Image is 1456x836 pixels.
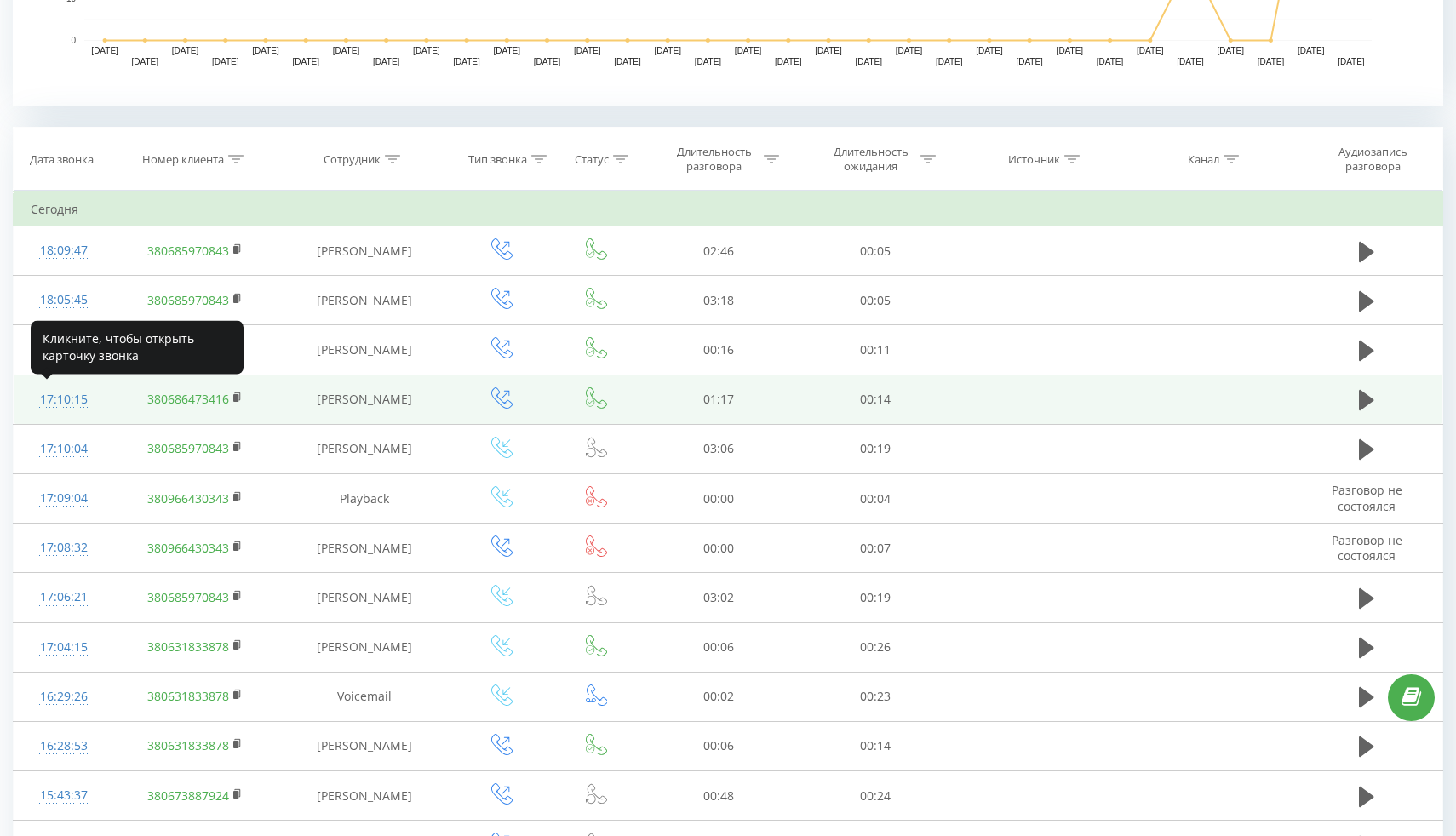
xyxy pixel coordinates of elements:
td: [PERSON_NAME] [277,622,452,672]
text: [DATE] [1177,57,1204,66]
text: [DATE] [91,46,118,55]
td: 00:02 [640,672,797,721]
td: [PERSON_NAME] [277,276,452,325]
td: 00:23 [797,672,954,721]
div: 18:05:45 [31,283,96,317]
text: [DATE] [494,46,521,55]
div: Канал [1188,152,1219,167]
td: 03:06 [640,424,797,473]
text: [DATE] [453,57,480,66]
text: [DATE] [574,46,601,55]
text: [DATE] [775,57,802,66]
a: 380673887924 [147,787,229,804]
div: 18:09:47 [31,234,96,267]
td: 00:19 [797,573,954,622]
div: Источник [1008,152,1060,167]
a: 380685970843 [147,440,229,456]
text: [DATE] [1016,57,1043,66]
td: 00:06 [640,622,797,672]
text: [DATE] [695,57,722,66]
a: 380631833878 [147,688,229,704]
span: Разговор не состоялся [1332,482,1402,513]
td: 00:14 [797,375,954,424]
text: [DATE] [373,57,400,66]
td: 00:05 [797,276,954,325]
a: 380686473416 [147,391,229,407]
text: [DATE] [1258,57,1285,66]
text: [DATE] [1298,46,1325,55]
td: [PERSON_NAME] [277,721,452,770]
text: [DATE] [1097,57,1124,66]
text: [DATE] [735,46,762,55]
td: [PERSON_NAME] [277,424,452,473]
text: [DATE] [1338,57,1365,66]
text: [DATE] [212,57,239,66]
div: Дата звонка [30,152,94,167]
text: [DATE] [1137,46,1164,55]
text: [DATE] [1217,46,1244,55]
div: 17:10:15 [31,383,96,416]
td: Сегодня [14,192,1443,226]
div: Тип звонка [468,152,527,167]
td: 00:14 [797,721,954,770]
text: [DATE] [815,46,842,55]
a: 380631833878 [147,737,229,753]
div: 17:06:21 [31,581,96,614]
td: 00:00 [640,474,797,524]
td: 03:02 [640,573,797,622]
div: Сотрудник [324,152,381,167]
text: [DATE] [856,57,883,66]
td: 00:24 [797,771,954,821]
td: 00:48 [640,771,797,821]
div: Длительность разговора [668,145,760,174]
text: [DATE] [896,46,923,55]
div: Аудиозапись разговора [1317,145,1428,174]
td: Voicemail [277,672,452,721]
td: 02:46 [640,226,797,276]
td: [PERSON_NAME] [277,375,452,424]
td: [PERSON_NAME] [277,771,452,821]
text: 0 [71,36,76,45]
a: 380685970843 [147,589,229,605]
td: 03:18 [640,276,797,325]
td: 00:11 [797,325,954,375]
div: Номер клиента [142,152,224,167]
text: [DATE] [413,46,440,55]
td: [PERSON_NAME] [277,226,452,276]
div: Кликните, чтобы открыть карточку звонка [31,320,244,374]
text: [DATE] [534,57,561,66]
div: Статус [575,152,609,167]
td: 00:06 [640,721,797,770]
td: 00:05 [797,226,954,276]
td: [PERSON_NAME] [277,325,452,375]
td: [PERSON_NAME] [277,573,452,622]
div: 17:08:32 [31,531,96,564]
td: 00:16 [640,325,797,375]
td: 00:26 [797,622,954,672]
td: 00:19 [797,424,954,473]
text: [DATE] [292,57,319,66]
div: 16:28:53 [31,730,96,763]
a: 380966430343 [147,540,229,556]
td: 00:00 [640,524,797,573]
div: 17:10:04 [31,432,96,466]
text: [DATE] [976,46,1003,55]
text: [DATE] [1057,46,1084,55]
span: Разговор не состоялся [1332,532,1402,564]
div: 17:04:15 [31,631,96,664]
div: Длительность ожидания [825,145,916,174]
text: [DATE] [333,46,360,55]
a: 380685970843 [147,243,229,259]
td: 01:17 [640,375,797,424]
a: 380685970843 [147,292,229,308]
text: [DATE] [614,57,641,66]
text: [DATE] [654,46,681,55]
text: [DATE] [132,57,159,66]
text: [DATE] [936,57,963,66]
text: [DATE] [252,46,279,55]
div: 15:43:37 [31,779,96,812]
td: 00:04 [797,474,954,524]
div: 17:09:04 [31,482,96,515]
td: Playback [277,474,452,524]
a: 380631833878 [147,638,229,655]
